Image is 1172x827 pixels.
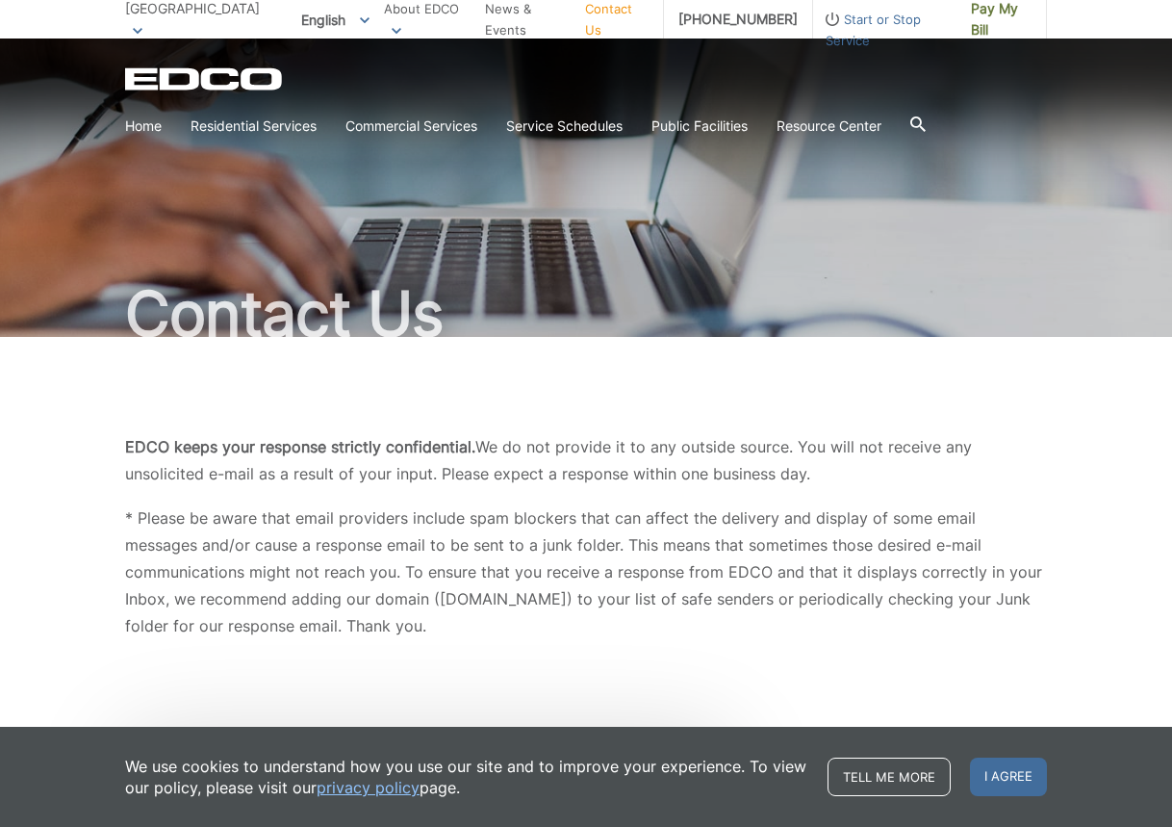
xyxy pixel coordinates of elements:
h1: Contact Us [125,283,1047,345]
a: Residential Services [191,116,317,137]
a: Commercial Services [345,116,477,137]
a: privacy policy [317,777,420,798]
span: English [287,4,384,36]
p: We do not provide it to any outside source. You will not receive any unsolicited e-mail as a resu... [125,433,1047,487]
a: Service Schedules [506,116,623,137]
a: EDCD logo. Return to the homepage. [125,67,285,90]
p: * Please be aware that email providers include spam blockers that can affect the delivery and dis... [125,504,1047,639]
b: EDCO keeps your response strictly confidential. [125,437,475,456]
span: I agree [970,758,1047,796]
a: Home [125,116,162,137]
p: We use cookies to understand how you use our site and to improve your experience. To view our pol... [125,756,808,798]
a: Public Facilities [651,116,748,137]
a: Resource Center [777,116,881,137]
a: Tell me more [828,758,951,796]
